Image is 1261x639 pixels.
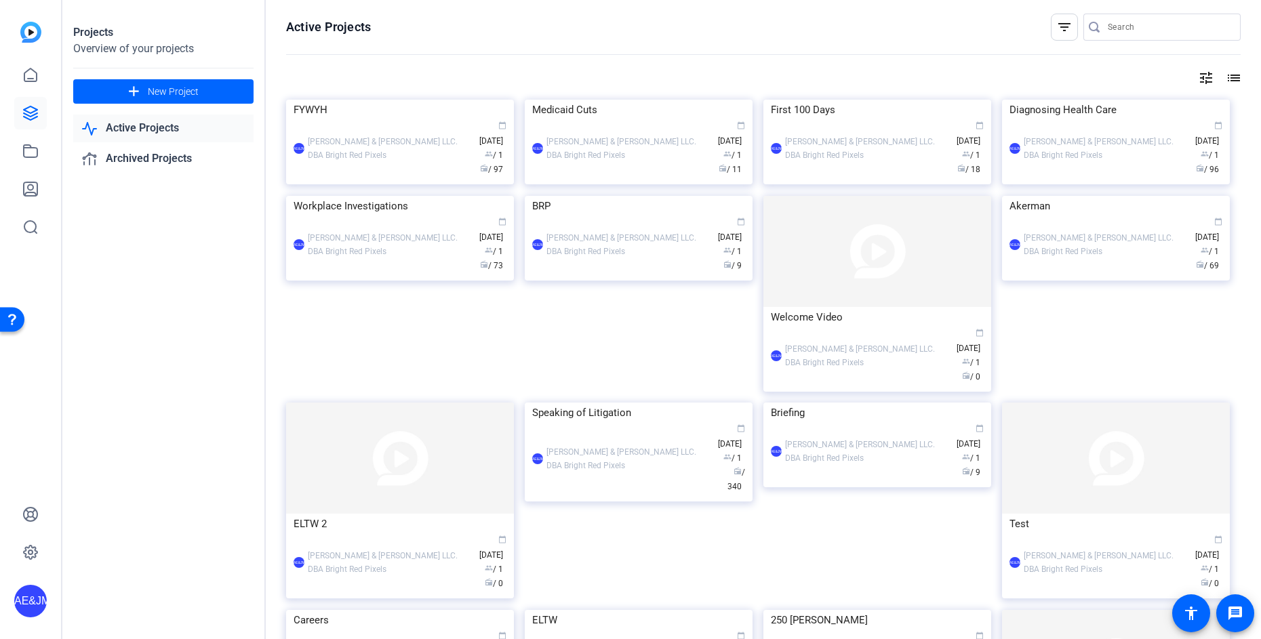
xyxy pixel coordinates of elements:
span: / 9 [962,468,980,477]
div: [PERSON_NAME] & [PERSON_NAME] LLC. DBA Bright Red Pixels [785,342,950,369]
span: / 1 [723,247,742,256]
div: Workplace Investigations [294,196,506,216]
div: [PERSON_NAME] & [PERSON_NAME] LLC. DBA Bright Red Pixels [785,135,950,162]
span: group [1201,150,1209,158]
span: radio [723,260,732,268]
span: group [962,150,970,158]
span: group [1201,564,1209,572]
div: [PERSON_NAME] & [PERSON_NAME] LLC. DBA Bright Red Pixels [546,231,711,258]
span: calendar_today [737,218,745,226]
mat-icon: accessibility [1183,605,1199,621]
div: AE&JMLDBRP [771,350,782,361]
span: radio [734,467,742,475]
div: Briefing [771,403,984,423]
a: Active Projects [73,115,254,142]
div: [PERSON_NAME] & [PERSON_NAME] LLC. DBA Bright Red Pixels [1024,231,1188,258]
span: radio [1201,578,1209,586]
div: FYWYH [294,100,506,120]
div: AE&JMLDBRP [1009,239,1020,250]
div: AE&JMLDBRP [1009,143,1020,154]
div: [PERSON_NAME] & [PERSON_NAME] LLC. DBA Bright Red Pixels [308,231,473,258]
span: group [723,453,732,461]
span: / 96 [1196,165,1219,174]
span: group [1201,246,1209,254]
span: / 73 [480,261,503,270]
span: calendar_today [498,218,506,226]
span: calendar_today [498,535,506,543]
mat-icon: message [1227,605,1243,621]
span: radio [480,260,488,268]
span: group [485,564,493,572]
div: Overview of your projects [73,41,254,57]
span: / 1 [962,150,980,160]
span: / 1 [723,150,742,160]
div: AE&JMLDBRP [771,143,782,154]
div: AE&JMLDBRP [1009,557,1020,568]
span: / 340 [727,468,745,491]
div: Medicaid Cuts [532,100,745,120]
div: Careers [294,610,506,630]
h1: Active Projects [286,19,371,35]
span: / 69 [1196,261,1219,270]
span: [DATE] [479,218,506,242]
div: [PERSON_NAME] & [PERSON_NAME] LLC. DBA Bright Red Pixels [308,135,473,162]
span: / 1 [723,453,742,463]
div: [PERSON_NAME] & [PERSON_NAME] LLC. DBA Bright Red Pixels [308,549,473,576]
div: [PERSON_NAME] & [PERSON_NAME] LLC. DBA Bright Red Pixels [546,135,711,162]
span: group [962,357,970,365]
div: AE&JMLDBRP [532,453,543,464]
span: radio [1196,260,1204,268]
div: Welcome Video [771,307,984,327]
span: calendar_today [737,424,745,432]
div: AE&JMLDBRP [771,446,782,457]
div: AE&JMLDBRP [294,557,304,568]
span: radio [962,467,970,475]
span: group [485,150,493,158]
span: calendar_today [1214,535,1222,543]
span: radio [485,578,493,586]
span: calendar_today [737,121,745,129]
span: radio [719,164,727,172]
div: AE&JMLDBRP [14,585,47,617]
span: / 11 [719,165,742,174]
span: / 1 [1201,150,1219,160]
span: calendar_today [1214,121,1222,129]
span: [DATE] [957,329,984,353]
span: / 0 [1201,579,1219,588]
div: ELTW [532,610,745,630]
mat-icon: tune [1198,70,1214,86]
span: radio [480,164,488,172]
span: radio [1196,164,1204,172]
img: blue-gradient.svg [20,22,41,43]
div: AE&JMLDBRP [294,143,304,154]
span: [DATE] [718,218,745,242]
span: / 1 [485,247,503,256]
span: / 1 [962,358,980,367]
span: calendar_today [1214,218,1222,226]
span: calendar_today [498,121,506,129]
span: group [962,453,970,461]
mat-icon: list [1224,70,1241,86]
div: [PERSON_NAME] & [PERSON_NAME] LLC. DBA Bright Red Pixels [1024,549,1188,576]
div: Speaking of Litigation [532,403,745,423]
div: Test [1009,514,1222,534]
div: ELTW 2 [294,514,506,534]
span: [DATE] [1195,218,1222,242]
span: radio [957,164,965,172]
span: calendar_today [976,329,984,337]
div: First 100 Days [771,100,984,120]
a: Archived Projects [73,145,254,173]
mat-icon: filter_list [1056,19,1073,35]
span: / 1 [1201,564,1219,574]
div: AE&JMLDBRP [532,239,543,250]
div: BRP [532,196,745,216]
span: / 1 [1201,247,1219,256]
div: [PERSON_NAME] & [PERSON_NAME] LLC. DBA Bright Red Pixels [1024,135,1188,162]
span: / 1 [962,453,980,463]
span: / 18 [957,165,980,174]
span: calendar_today [976,121,984,129]
span: group [485,246,493,254]
div: [PERSON_NAME] & [PERSON_NAME] LLC. DBA Bright Red Pixels [785,438,950,465]
span: / 9 [723,261,742,270]
span: New Project [148,85,199,99]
